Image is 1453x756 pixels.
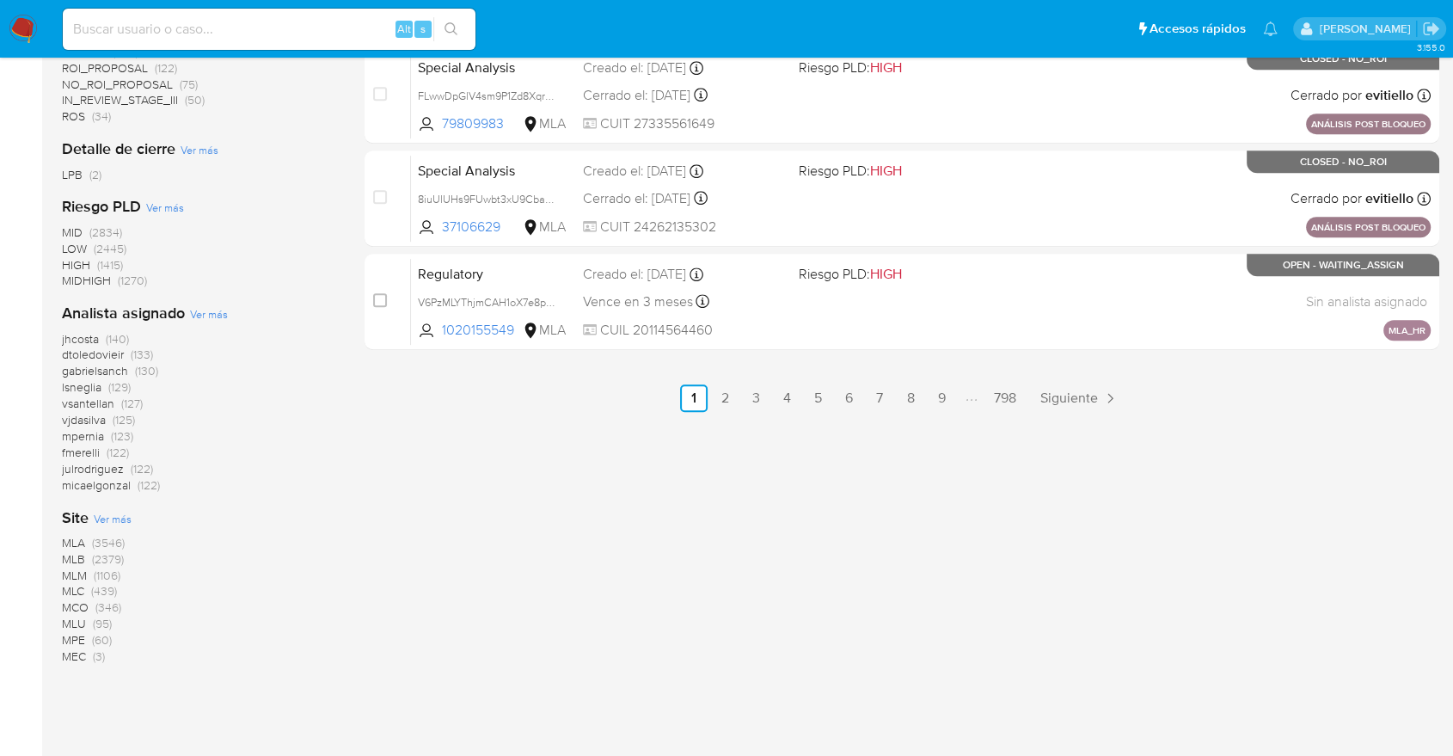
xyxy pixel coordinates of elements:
a: Salir [1422,20,1440,38]
span: s [420,21,426,37]
button: search-icon [433,17,469,41]
input: Buscar usuario o caso... [63,18,475,40]
p: juan.tosini@mercadolibre.com [1319,21,1416,37]
span: 3.155.0 [1416,40,1444,54]
a: Notificaciones [1263,22,1278,36]
span: Alt [397,21,411,37]
span: Accesos rápidos [1150,20,1246,38]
